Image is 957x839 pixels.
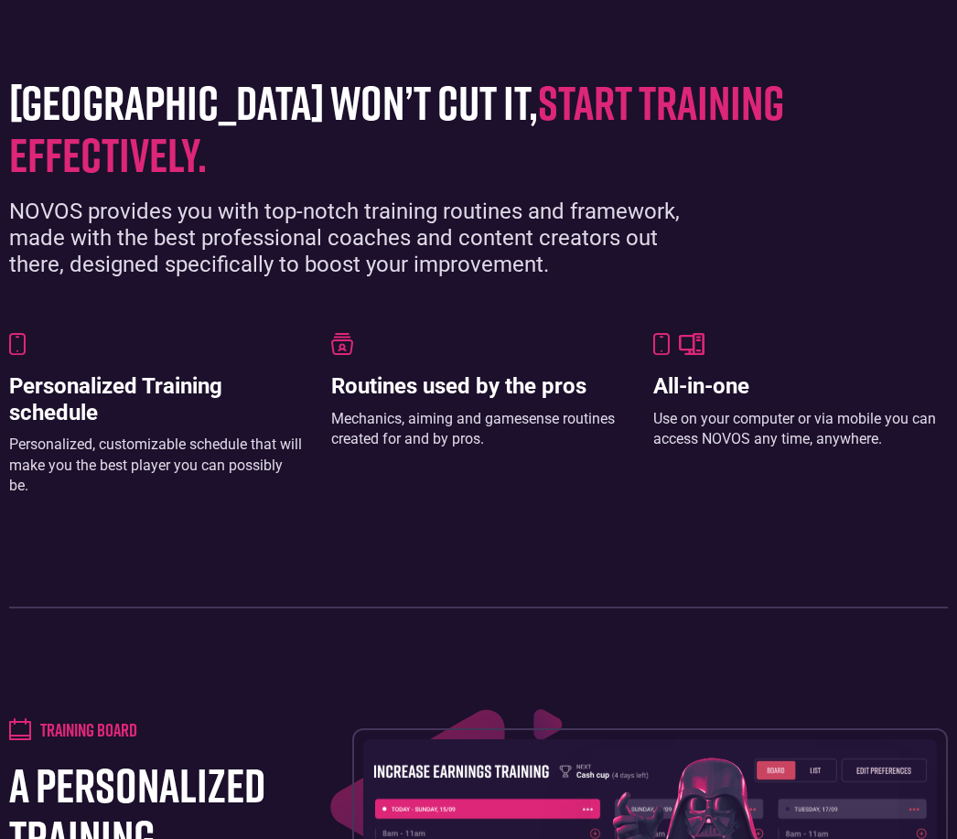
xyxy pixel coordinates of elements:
h4: Training board [40,718,137,740]
h3: Personalized Training schedule [9,373,304,426]
div: Use on your computer or via mobile you can access NOVOS any time, anywhere. [653,409,948,450]
span: start training effectively. [9,73,784,182]
h3: Routines used by the pros [331,373,626,400]
div: Mechanics, aiming and gamesense routines created for and by pros. [331,409,626,450]
div: Personalized, customizable schedule that will make you the best player you can possibly be. [9,435,304,496]
h1: [GEOGRAPHIC_DATA] won’t cut it, [9,76,948,180]
h3: All-in-one [653,373,948,400]
div: NOVOS provides you with top-notch training routines and framework, made with the best professiona... [9,199,714,277]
